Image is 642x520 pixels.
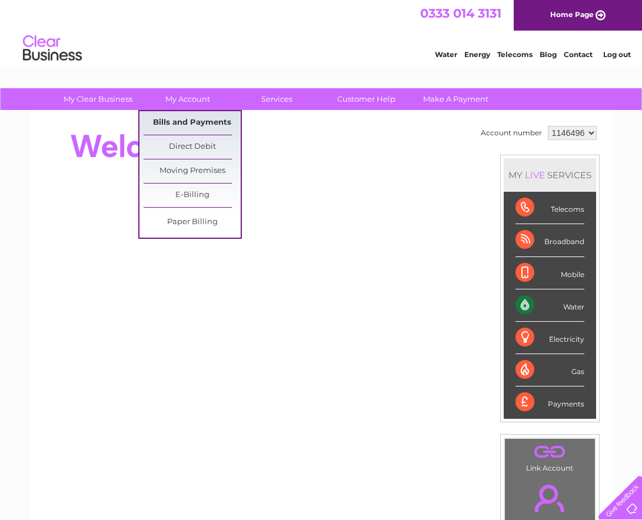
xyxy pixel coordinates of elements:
[478,123,545,143] td: Account number
[508,442,592,462] a: .
[564,50,593,59] a: Contact
[464,50,490,59] a: Energy
[139,88,236,110] a: My Account
[318,88,415,110] a: Customer Help
[435,50,457,59] a: Water
[144,211,241,234] a: Paper Billing
[515,192,584,224] div: Telecoms
[49,88,147,110] a: My Clear Business
[504,158,596,192] div: MY SERVICES
[515,224,584,256] div: Broadband
[508,478,592,519] a: .
[603,50,631,59] a: Log out
[540,50,557,59] a: Blog
[515,354,584,386] div: Gas
[144,159,241,183] a: Moving Premises
[420,6,501,21] a: 0333 014 3131
[515,322,584,354] div: Electricity
[144,135,241,159] a: Direct Debit
[497,50,533,59] a: Telecoms
[515,289,584,322] div: Water
[144,111,241,135] a: Bills and Payments
[22,31,82,66] img: logo.png
[515,386,584,418] div: Payments
[144,184,241,207] a: E-Billing
[504,438,596,475] td: Link Account
[515,257,584,289] div: Mobile
[407,88,504,110] a: Make A Payment
[44,6,600,57] div: Clear Business is a trading name of Verastar Limited (registered in [GEOGRAPHIC_DATA] No. 3667643...
[228,88,325,110] a: Services
[523,169,547,181] div: LIVE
